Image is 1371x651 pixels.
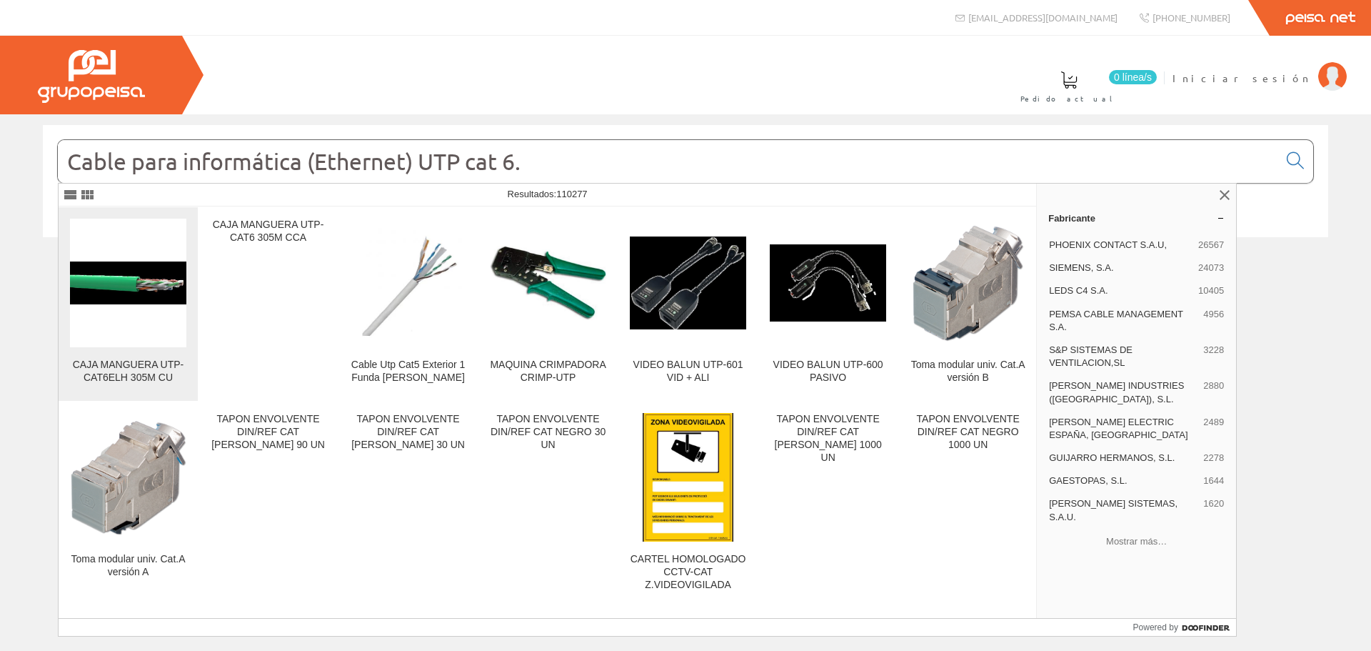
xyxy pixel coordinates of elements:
div: MAQUINA CRIMPADORA CRIMP-UTP [490,359,606,384]
a: Toma modular univ. Cat.A versión B Toma modular univ. Cat.A versión B [898,207,1038,401]
span: 4956 [1203,308,1224,334]
div: TAPON ENVOLVENTE DIN/REF CAT NEGRO 1000 UN [910,413,1026,452]
a: TAPON ENVOLVENTE DIN/REF CAT NEGRO 1000 UN [898,402,1038,608]
div: CARTEL HOMOLOGADO CCTV-CAT Z.VIDEOVIGILADA [630,553,746,592]
img: Cable Utp Cat5 Exterior 1 Funda Bob [350,226,466,341]
span: 1644 [1203,474,1224,487]
span: 2489 [1203,416,1224,442]
a: CAJA MANGUERA UTP-CAT6ELH 305M CU CAJA MANGUERA UTP-CAT6ELH 305M CU [59,207,198,401]
a: VIDEO BALUN UTP-601 VID + ALI VIDEO BALUN UTP-601 VID + ALI [618,207,758,401]
div: © Grupo Peisa [43,255,1328,267]
span: LEDS C4 S.A. [1049,284,1192,297]
div: VIDEO BALUN UTP-600 PASIVO [770,359,886,384]
span: GAESTOPAS, S.L. [1049,474,1197,487]
a: Cable Utp Cat5 Exterior 1 Funda Bob Cable Utp Cat5 Exterior 1 Funda [PERSON_NAME] [338,207,478,401]
span: 10405 [1198,284,1224,297]
a: CAJA MANGUERA UTP-CAT6 305M CCA [199,207,338,401]
div: TAPON ENVOLVENTE DIN/REF CAT [PERSON_NAME] 1000 UN [770,413,886,464]
div: TAPON ENVOLVENTE DIN/REF CAT [PERSON_NAME] 90 UN [210,413,326,452]
a: Fabricante [1037,207,1236,229]
span: 2278 [1203,452,1224,464]
a: VIDEO BALUN UTP-600 PASIVO VIDEO BALUN UTP-600 PASIVO [758,207,898,401]
span: 3228 [1203,344,1224,369]
span: [PERSON_NAME] ELECTRIC ESPAÑA, [GEOGRAPHIC_DATA] [1049,416,1197,442]
a: CARTEL HOMOLOGADO CCTV-CAT Z.VIDEOVIGILADA CARTEL HOMOLOGADO CCTV-CAT Z.VIDEOVIGILADA [618,402,758,608]
img: CARTEL HOMOLOGADO CCTV-CAT Z.VIDEOVIGILADA [643,413,733,542]
a: MAQUINA CRIMPADORA CRIMP-UTP MAQUINA CRIMPADORA CRIMP-UTP [478,207,618,401]
span: [PHONE_NUMBER] [1152,11,1230,24]
a: Iniciar sesión [1172,59,1347,73]
span: 1620 [1203,497,1224,523]
div: Toma modular univ. Cat.A versión A [70,553,186,579]
span: SIEMENS, S.A. [1049,262,1192,274]
div: CAJA MANGUERA UTP-CAT6ELH 305M CU [70,359,186,384]
span: 110277 [556,189,587,199]
img: VIDEO BALUN UTP-601 VID + ALI [630,237,746,329]
span: [PERSON_NAME] INDUSTRIES ([GEOGRAPHIC_DATA]), S.L. [1049,379,1197,405]
span: [PERSON_NAME] SISTEMAS, S.A.U. [1049,497,1197,523]
img: Toma modular univ. Cat.A versión B [910,224,1026,341]
a: TAPON ENVOLVENTE DIN/REF CAT [PERSON_NAME] 30 UN [338,402,478,608]
span: 24073 [1198,262,1224,274]
span: [EMAIL_ADDRESS][DOMAIN_NAME] [968,11,1118,24]
span: PHOENIX CONTACT S.A.U, [1049,239,1192,252]
a: TAPON ENVOLVENTE DIN/REF CAT NEGRO 30 UN [478,402,618,608]
img: MAQUINA CRIMPADORA CRIMP-UTP [490,246,606,319]
div: TAPON ENVOLVENTE DIN/REF CAT NEGRO 30 UN [490,413,606,452]
div: CAJA MANGUERA UTP-CAT6 305M CCA [210,219,326,244]
a: Toma modular univ. Cat.A versión A Toma modular univ. Cat.A versión A [59,402,198,608]
span: Resultados: [508,189,588,199]
span: 0 línea/s [1109,70,1157,84]
span: Iniciar sesión [1172,71,1311,85]
span: PEMSA CABLE MANAGEMENT S.A. [1049,308,1197,334]
div: Toma modular univ. Cat.A versión B [910,359,1026,384]
a: Powered by [1133,619,1237,636]
span: GUIJARRO HERMANOS, S.L. [1049,452,1197,464]
input: Buscar... [58,140,1278,183]
img: Toma modular univ. Cat.A versión A [70,419,186,536]
img: VIDEO BALUN UTP-600 PASIVO [770,244,886,322]
div: Cable Utp Cat5 Exterior 1 Funda [PERSON_NAME] [350,359,466,384]
span: 26567 [1198,239,1224,252]
a: TAPON ENVOLVENTE DIN/REF CAT [PERSON_NAME] 1000 UN [758,402,898,608]
a: TAPON ENVOLVENTE DIN/REF CAT [PERSON_NAME] 90 UN [199,402,338,608]
img: CAJA MANGUERA UTP-CAT6ELH 305M CU [70,262,186,304]
div: TAPON ENVOLVENTE DIN/REF CAT [PERSON_NAME] 30 UN [350,413,466,452]
span: Pedido actual [1020,91,1118,106]
span: 2880 [1203,379,1224,405]
span: Powered by [1133,621,1178,634]
span: S&P SISTEMAS DE VENTILACION,SL [1049,344,1197,369]
img: Grupo Peisa [38,50,145,103]
div: VIDEO BALUN UTP-601 VID + ALI [630,359,746,384]
button: Mostrar más… [1043,530,1230,554]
